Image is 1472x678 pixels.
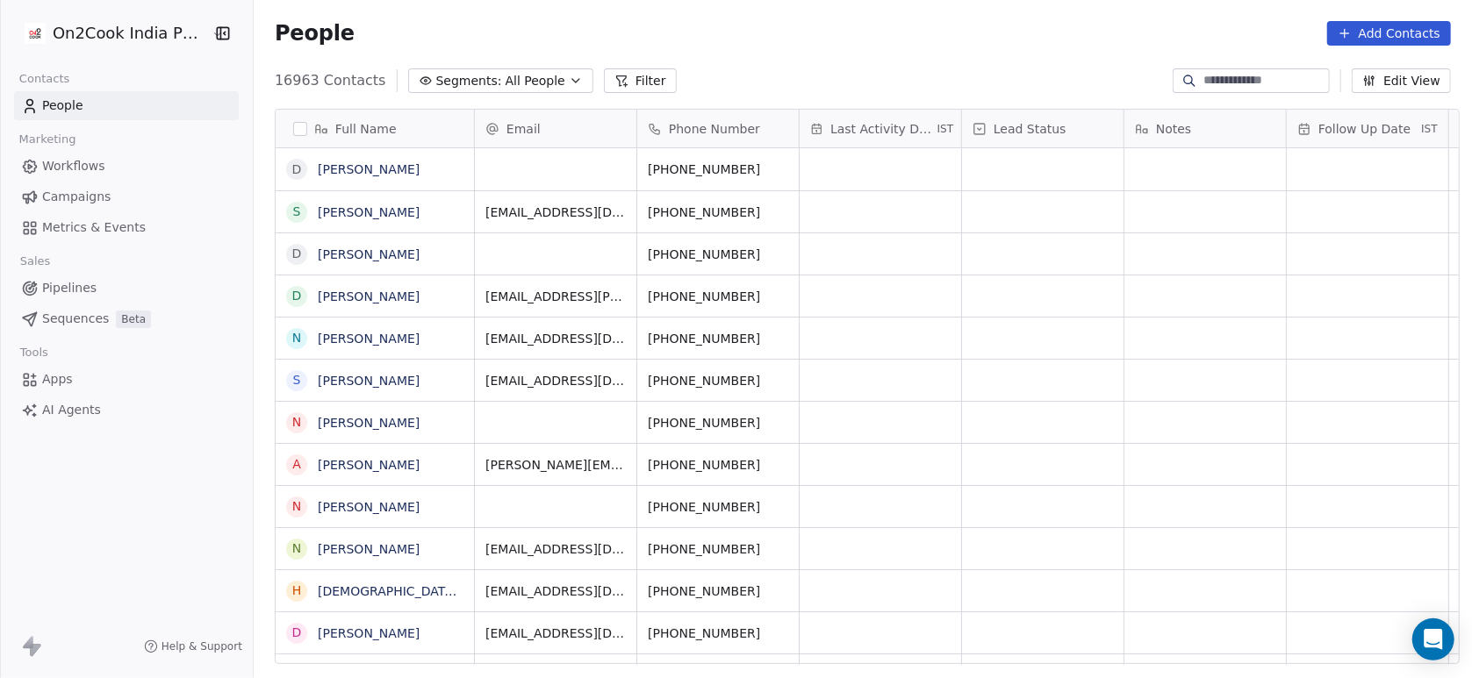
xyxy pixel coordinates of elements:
span: [EMAIL_ADDRESS][PERSON_NAME][DOMAIN_NAME] [485,288,626,305]
div: N [292,497,301,516]
div: N [292,329,301,347]
span: [PERSON_NAME][EMAIL_ADDRESS][DOMAIN_NAME] [485,456,626,474]
a: Workflows [14,152,239,181]
button: Add Contacts [1327,21,1451,46]
a: [PERSON_NAME] [318,162,420,176]
span: [PHONE_NUMBER] [648,288,788,305]
a: [PERSON_NAME] [318,289,420,303]
a: [PERSON_NAME] [318,332,420,346]
span: Phone Number [669,120,760,138]
a: Apps [14,365,239,394]
a: Metrics & Events [14,213,239,242]
span: [PHONE_NUMBER] [648,456,788,474]
div: Notes [1124,110,1286,147]
a: [PERSON_NAME] [318,458,420,472]
span: [PHONE_NUMBER] [648,540,788,558]
a: [PERSON_NAME] [318,500,420,514]
div: H [292,582,302,600]
div: Open Intercom Messenger [1412,618,1454,660]
div: D [292,624,302,642]
span: [EMAIL_ADDRESS][DOMAIN_NAME] [485,624,626,642]
a: [PERSON_NAME] [318,416,420,430]
a: Help & Support [144,639,242,653]
span: [PHONE_NUMBER] [648,414,788,432]
div: Full Name [276,110,474,147]
span: Email [506,120,541,138]
span: [PHONE_NUMBER] [648,372,788,389]
span: Help & Support [162,639,242,653]
a: AI Agents [14,396,239,425]
a: Campaigns [14,182,239,211]
span: Notes [1156,120,1191,138]
a: People [14,91,239,120]
span: Sequences [42,310,109,328]
a: [DEMOGRAPHIC_DATA][PERSON_NAME] [318,584,559,598]
span: Workflows [42,157,105,175]
div: Last Activity DateIST [800,110,961,147]
div: D [292,161,302,179]
span: [PHONE_NUMBER] [648,161,788,178]
button: On2Cook India Pvt. Ltd. [21,18,200,48]
span: Metrics & Events [42,218,146,237]
a: Pipelines [14,274,239,303]
span: [PHONE_NUMBER] [648,624,788,642]
span: Full Name [335,120,397,138]
span: [EMAIL_ADDRESS][DOMAIN_NAME] [485,203,626,221]
span: Campaigns [42,188,111,206]
span: [EMAIL_ADDRESS][DOMAIN_NAME] [485,330,626,347]
span: Beta [116,310,151,328]
span: People [42,96,83,115]
span: Lead Status [994,120,1066,138]
span: Apps [42,370,73,389]
span: Marketing [11,126,83,153]
button: Edit View [1352,68,1451,93]
span: Sales [12,248,58,275]
span: [EMAIL_ADDRESS][DOMAIN_NAME] [485,372,626,389]
span: [EMAIL_ADDRESS][DOMAIN_NAME] [485,582,626,600]
span: [PHONE_NUMBER] [648,330,788,347]
img: on2cook%20logo-04%20copy.jpg [25,23,46,44]
span: IST [1421,122,1438,136]
div: N [292,539,301,558]
span: [PHONE_NUMBER] [648,498,788,516]
a: SequencesBeta [14,304,239,333]
span: AI Agents [42,401,101,419]
span: [PHONE_NUMBER] [648,203,788,221]
div: Phone Number [637,110,799,147]
div: D [292,287,302,305]
div: A [292,455,301,474]
span: All People [506,72,565,90]
span: IST [937,122,954,136]
span: [PHONE_NUMBER] [648,582,788,600]
div: N [292,413,301,432]
div: D [292,245,302,263]
span: Segments: [436,72,502,90]
a: [PERSON_NAME] [318,374,420,388]
span: Contacts [11,66,77,92]
a: [PERSON_NAME] [318,542,420,556]
span: [PHONE_NUMBER] [648,246,788,263]
span: Last Activity Date [830,120,934,138]
div: S [292,203,300,221]
div: Follow Up DateIST [1287,110,1448,147]
span: Pipelines [42,279,97,297]
div: s [292,371,300,389]
span: On2Cook India Pvt. Ltd. [53,22,207,45]
span: 16963 Contacts [275,70,386,91]
span: People [275,20,355,46]
div: Email [475,110,636,147]
span: [EMAIL_ADDRESS][DOMAIN_NAME] [485,540,626,558]
button: Filter [604,68,677,93]
a: [PERSON_NAME] [318,205,420,219]
span: Follow Up Date [1318,120,1411,138]
div: Lead Status [962,110,1124,147]
div: grid [276,148,475,665]
a: [PERSON_NAME] [318,626,420,640]
a: [PERSON_NAME] [318,247,420,261]
span: Tools [12,339,55,366]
